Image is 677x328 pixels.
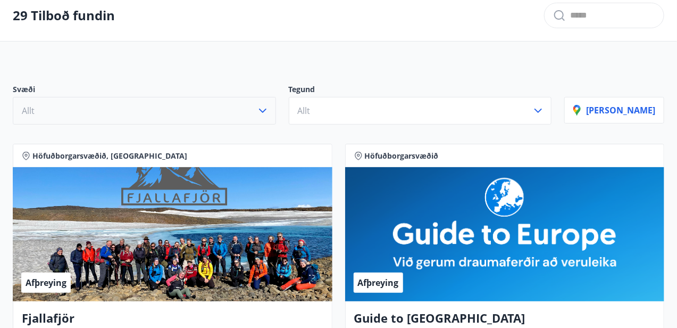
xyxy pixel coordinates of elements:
[365,151,439,161] span: Höfuðborgarsvæðið
[26,277,66,289] span: Afþreying
[289,84,552,97] p: Tegund
[13,97,276,125] button: Allt
[13,6,115,24] p: 29 Tilboð fundin
[13,84,276,97] p: Svæði
[22,105,35,117] span: Allt
[289,97,552,125] button: Allt
[298,105,311,117] span: Allt
[564,97,664,124] button: [PERSON_NAME]
[358,277,399,289] span: Afþreying
[32,151,187,161] span: Höfuðborgarsvæðið, [GEOGRAPHIC_DATA]
[573,104,655,116] p: [PERSON_NAME]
